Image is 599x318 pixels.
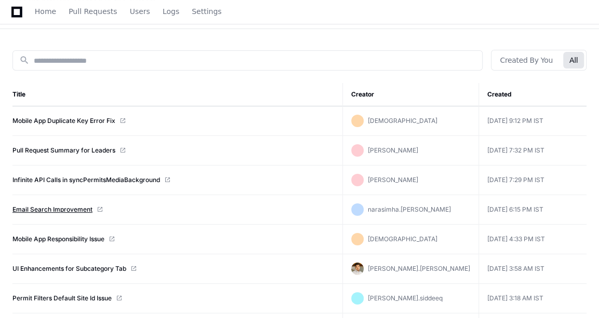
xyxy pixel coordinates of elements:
[478,225,587,254] td: [DATE] 4:33 PM IST
[192,8,221,15] span: Settings
[368,265,470,272] span: [PERSON_NAME].[PERSON_NAME]
[351,262,364,275] img: avatar
[478,284,587,313] td: [DATE] 3:18 AM IST
[12,235,104,243] a: Mobile App Responsibility Issue
[563,52,584,68] button: All
[12,176,160,184] a: Infinite API Calls in syncPermitsMediaBackground
[368,205,451,213] span: narasimha.[PERSON_NAME]
[478,254,587,284] td: [DATE] 3:58 AM IST
[478,106,587,136] td: [DATE] 9:12 PM IST
[478,136,587,165] td: [DATE] 7:32 PM IST
[12,205,92,214] a: Email Search Improvement
[12,146,115,155] a: Pull Request Summary for Leaders
[12,117,115,125] a: Mobile App Duplicate Key Error Fix
[69,8,117,15] span: Pull Requests
[12,294,112,302] a: Permit Filters Default Site Id Issue
[12,265,126,273] a: UI Enhancements for Subcategory Tab
[478,165,587,195] td: [DATE] 7:29 PM IST
[368,176,418,184] span: [PERSON_NAME]
[494,52,558,68] button: Created By You
[12,83,342,106] th: Title
[368,146,418,154] span: [PERSON_NAME]
[478,83,587,106] th: Created
[368,117,437,125] span: [DEMOGRAPHIC_DATA]
[130,8,150,15] span: Users
[342,83,478,106] th: Creator
[368,235,437,243] span: [DEMOGRAPHIC_DATA]
[163,8,179,15] span: Logs
[19,55,30,65] mat-icon: search
[478,195,587,225] td: [DATE] 6:15 PM IST
[368,294,443,302] span: [PERSON_NAME].siddeeq
[35,8,56,15] span: Home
